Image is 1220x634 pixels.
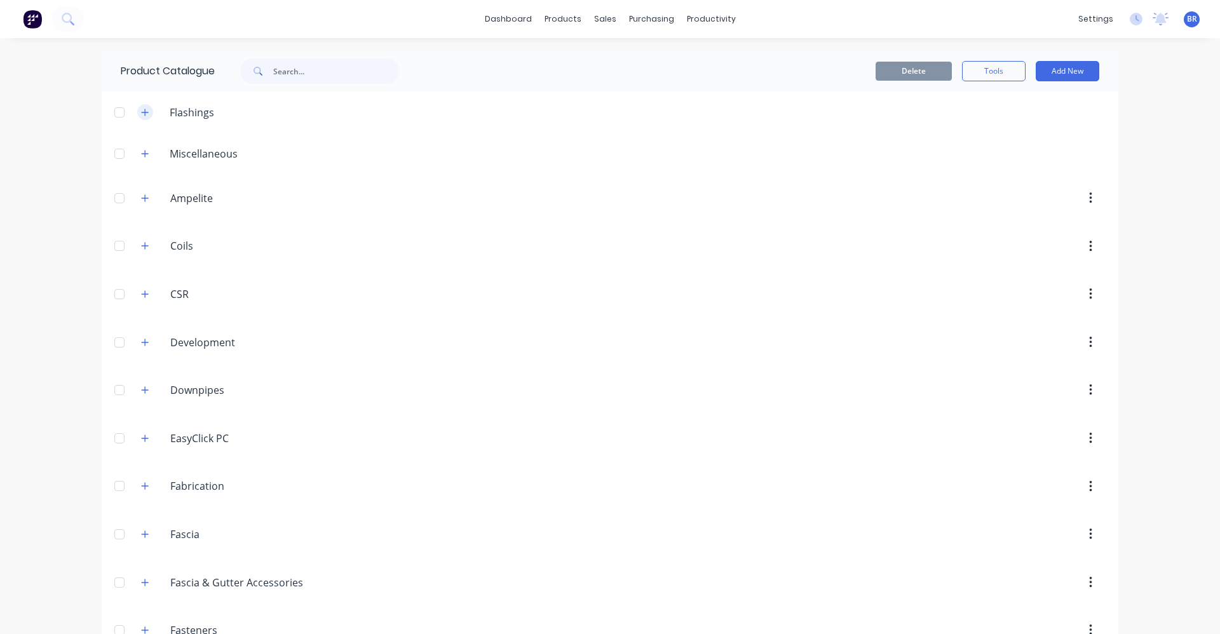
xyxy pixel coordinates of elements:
input: Enter category name [170,335,321,350]
div: productivity [681,10,742,29]
div: purchasing [623,10,681,29]
input: Search... [273,58,399,84]
button: Delete [876,62,952,81]
input: Enter category name [170,478,321,494]
div: products [538,10,588,29]
span: BR [1187,13,1197,25]
input: Enter category name [170,575,321,590]
img: Factory [23,10,42,29]
input: Enter category name [170,191,321,206]
div: Product Catalogue [102,51,215,91]
input: Enter category name [170,287,321,302]
input: Enter category name [170,527,321,542]
div: sales [588,10,623,29]
div: Miscellaneous [159,146,248,161]
input: Enter category name [170,431,321,446]
button: Tools [962,61,1026,81]
div: settings [1072,10,1120,29]
button: Add New [1036,61,1099,81]
input: Enter category name [170,382,321,398]
a: dashboard [478,10,538,29]
input: Enter category name [170,238,321,253]
div: Flashings [159,105,224,120]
